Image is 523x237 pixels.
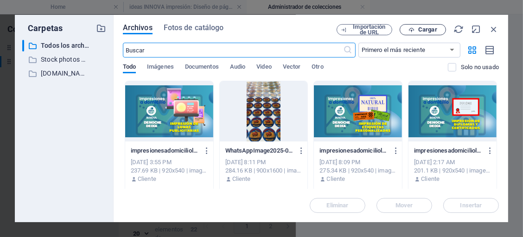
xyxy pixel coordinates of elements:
span: Fotos de catálogo [164,22,224,33]
p: Cliente [421,175,440,183]
p: Carpetas [22,22,63,34]
span: Video [256,61,271,74]
button: Importación de URL [337,24,392,35]
span: Vector [283,61,301,74]
div: 284.16 KB | 900x1600 | image/jpeg [225,167,302,175]
div: [DATE] 3:55 PM [131,158,208,167]
span: Archivos [123,22,153,33]
div: 275.34 KB | 920x540 | image/png [319,167,396,175]
span: Documentos [185,61,219,74]
i: Crear carpeta [96,23,106,33]
p: impresionesadomiciliolas24horasdeldacondescuento8-IyfV6WV0dq_6mgZTKjdbBA.png [131,147,199,155]
span: Audio [230,61,245,74]
div: [DATE] 8:11 PM [225,158,302,167]
div: Stock photos & videos [22,54,89,65]
i: Volver a cargar [453,24,464,34]
span: Importación de URL [351,24,388,35]
button: Cargar [400,24,446,35]
p: Stock photos & videos [41,54,89,65]
div: 201.1 KB | 920x540 | image/png [414,167,491,175]
i: Cerrar [489,24,499,34]
input: Buscar [123,43,344,58]
p: Todos los archivos [41,40,89,51]
div: [DOMAIN_NAME] [22,68,106,79]
div: [DATE] 2:17 AM [414,158,491,167]
p: Cliente [138,175,156,183]
i: Minimizar [471,24,481,34]
div: ​ [22,40,24,51]
div: [DATE] 8:09 PM [319,158,396,167]
div: Stock photos & videos [22,54,106,65]
p: impresionesadomiciliolas24horasdeldacondescuento1-gTzTM397gPb8i39OnWQ2Ow.png [319,147,388,155]
p: impresionesadomiciliolas24horasdeldacondescuento7-Rr_cHy9jChOc4U4hmFbsSg.png [414,147,482,155]
p: Solo muestra los archivos que no están usándose en el sitio web. Los archivos añadidos durante es... [461,63,499,71]
div: 237.69 KB | 920x540 | image/png [131,167,208,175]
span: Imágenes [147,61,174,74]
p: Cliente [232,175,251,183]
p: Cliente [327,175,345,183]
span: Otro [312,61,323,74]
p: [DOMAIN_NAME] [41,68,89,79]
span: Todo [123,61,136,74]
span: Cargar [418,27,437,32]
div: Todos los archivos [22,40,89,51]
p: WhatsAppImage2025-09-25at11.57.38AM-WVaisFoDwfQugRjpHC40BA.jpeg [225,147,293,155]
